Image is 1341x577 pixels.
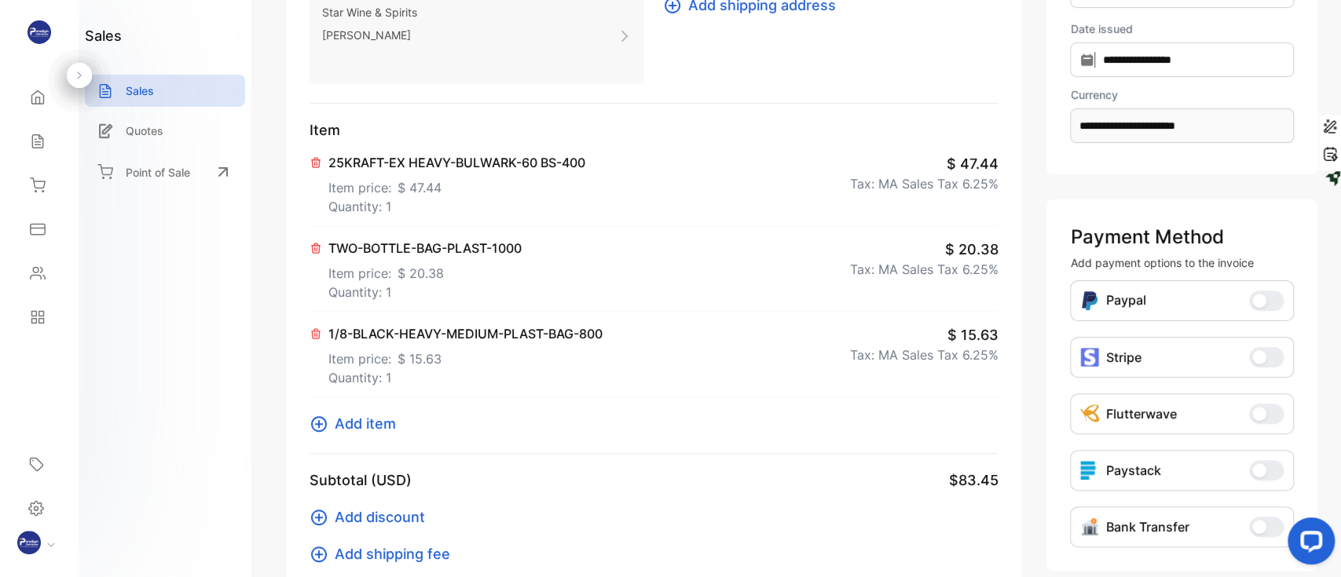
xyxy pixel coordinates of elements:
p: Stripe [1105,348,1141,367]
img: profile [17,531,41,554]
p: Subtotal (USD) [310,469,412,491]
p: Point of Sale [126,164,190,181]
a: Sales [85,75,245,107]
a: Point of Sale [85,155,245,189]
p: Item price: [328,343,603,368]
p: Flutterwave [1105,404,1176,423]
span: $ 20.38 [944,239,998,260]
img: Icon [1080,517,1099,536]
p: Add payment options to the invoice [1070,254,1294,271]
span: $ 47.44 [946,153,998,174]
p: Paystack [1105,461,1160,480]
img: logo [27,20,51,44]
label: Date issued [1070,20,1294,37]
p: Tax: MA Sales Tax 6.25% [849,345,998,364]
img: icon [1080,461,1099,480]
img: icon [1080,348,1099,367]
span: $ 47.44 [398,178,442,197]
p: 25KRAFT-EX HEAVY-BULWARK-60 BS-400 [328,153,585,172]
a: Quotes [85,115,245,147]
span: Add item [335,413,396,434]
p: 1/8-BLACK-HEAVY-MEDIUM-PLAST-BAG-800 [328,324,603,343]
p: Quantity: 1 [328,368,603,387]
p: Item price: [328,257,522,283]
img: Icon [1080,290,1099,311]
button: Add item [310,413,405,434]
p: Star Wine & Spirits [322,1,417,24]
p: Bank Transfer [1105,517,1189,536]
p: Sales [126,82,154,99]
iframe: LiveChat chat widget [1275,511,1341,577]
p: Payment Method [1070,223,1294,251]
p: TWO-BOTTLE-BAG-PLAST-1000 [328,239,522,257]
span: Add shipping fee [335,543,450,564]
span: $83.45 [948,469,998,491]
p: Quantity: 1 [328,283,522,301]
p: Item price: [328,172,585,197]
p: [PERSON_NAME] [322,24,417,46]
p: Item [310,119,998,141]
button: Add shipping fee [310,543,460,564]
p: Paypal [1105,290,1145,311]
span: $ 15.63 [947,324,998,345]
p: Tax: MA Sales Tax 6.25% [849,260,998,279]
button: Add discount [310,506,434,528]
h1: sales [85,25,122,46]
img: Icon [1080,404,1099,423]
label: Currency [1070,86,1294,103]
span: Add discount [335,506,425,528]
span: $ 15.63 [398,349,442,368]
p: Tax: MA Sales Tax 6.25% [849,174,998,193]
p: Quotes [126,122,163,139]
p: Quantity: 1 [328,197,585,216]
span: $ 20.38 [398,264,444,283]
